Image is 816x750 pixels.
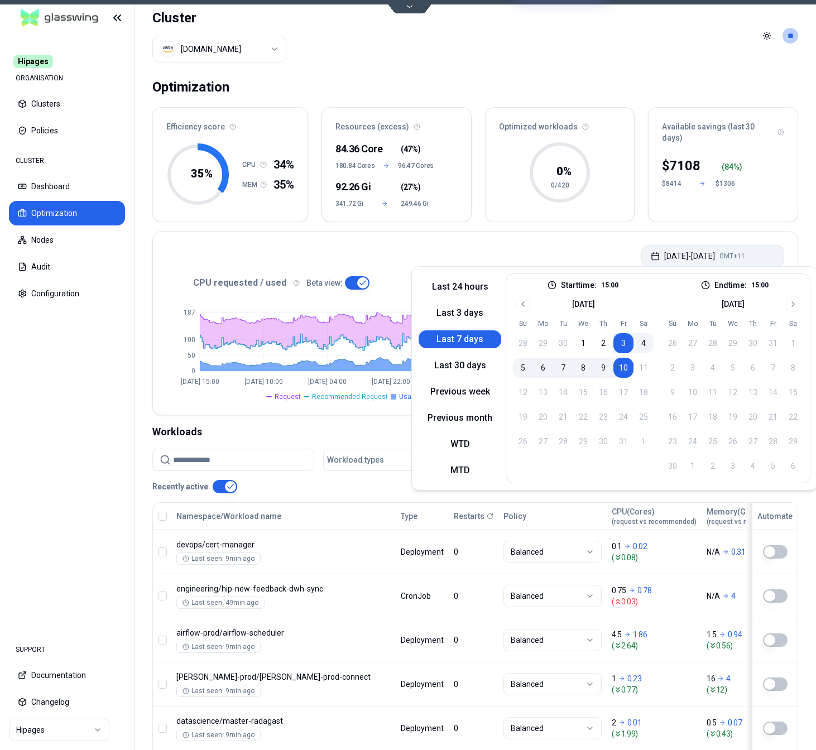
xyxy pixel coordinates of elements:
tspan: 0/420 [551,181,569,189]
div: 84.36 Core [335,141,368,157]
span: 27% [404,181,418,193]
tspan: [DATE] 15:00 [181,378,219,386]
p: 4.5 [612,629,622,640]
p: 0.01 [627,717,642,728]
p: 1.5 [707,629,717,640]
button: Configuration [9,281,125,306]
button: Go to previous month [515,296,531,312]
div: $ [662,157,700,175]
p: 84 [724,161,733,172]
div: Efficiency score [153,108,308,139]
tspan: [DATE] 10:00 [244,378,283,386]
p: 7108 [669,157,700,175]
span: (request vs recommended) [707,517,791,526]
div: ORGANISATION [9,67,125,89]
span: Recommended Request [312,392,388,401]
h1: CPU [242,160,260,169]
span: 35% [273,177,294,193]
th: Wednesday [723,319,743,329]
p: 0.75 [612,585,626,596]
span: ( 0.56 ) [707,640,791,651]
button: MTD [419,461,501,479]
button: Changelog [9,690,125,714]
span: ( 0.08 ) [612,552,697,563]
button: Select a value [152,36,286,62]
p: 0.5 [707,717,717,728]
tspan: 187 [184,309,195,316]
th: Tuesday [553,319,573,329]
div: Memory(Gi) [707,506,791,526]
div: Optimization [152,76,229,98]
tspan: 0 [191,367,195,375]
button: 10 [613,358,633,378]
div: Deployment [401,723,444,734]
div: 0 [454,590,493,602]
button: 3 [613,333,633,353]
img: GlassWing [16,5,103,31]
div: $8414 [662,179,689,188]
button: 2 [593,333,613,353]
label: End time: [714,281,747,289]
button: Previous month [419,409,501,427]
button: 29 [533,333,553,353]
button: 4 [633,333,654,353]
th: Monday [683,319,703,329]
div: Last seen: 49min ago [183,598,258,607]
div: Deployment [401,634,444,646]
p: 0.94 [728,629,742,640]
th: Friday [613,319,633,329]
p: Recently active [152,481,208,492]
div: CPU requested / used [166,276,476,290]
div: Last seen: 9min ago [183,686,255,695]
p: hip-new-feedback-dwh-sync [176,583,391,594]
img: aws [162,44,174,55]
div: 0 [454,679,493,690]
p: 0.02 [633,541,647,552]
p: Beta view: [306,277,343,289]
span: Workload types [327,454,384,465]
th: Thursday [593,319,613,329]
th: Saturday [783,319,803,329]
p: 1 [612,673,616,684]
button: Go to next month [785,296,801,312]
p: master-radagast [176,715,391,727]
button: Last 24 hours [419,278,501,296]
p: 0.1 [612,541,622,552]
button: Namespace/Workload name [176,505,281,527]
p: 16 [707,673,715,684]
div: Last seen: 9min ago [183,730,255,739]
p: 1.86 [633,629,647,640]
button: [DATE]-[DATE]GMT+11 [641,245,784,267]
div: Available savings (last 30 days) [649,108,798,150]
p: kafka-prod-connect [176,671,391,682]
div: Policy [503,511,602,522]
th: Saturday [633,319,654,329]
th: Monday [533,319,553,329]
p: 0.07 [728,717,742,728]
div: 92.26 Gi [335,179,368,195]
button: CPU(Cores)(request vs recommended) [612,505,697,527]
p: 4 [731,590,736,602]
tspan: 35 % [191,167,213,180]
button: Policies [9,118,125,143]
tspan: [DATE] 04:00 [308,378,347,386]
button: 30 [553,333,573,353]
tspan: [DATE] 22:00 [372,378,410,386]
div: SUPPORT [9,638,125,661]
p: Restarts [454,511,484,522]
button: Clusters [9,92,125,116]
tspan: 100 [184,336,195,344]
h1: Cluster [152,9,286,27]
span: ( 2.64 ) [612,640,697,651]
p: 0.78 [637,585,652,596]
div: Optimized workloads [486,108,635,139]
button: Last 30 days [419,357,501,374]
p: airflow-scheduler [176,627,391,638]
div: 0 [454,546,493,557]
p: 15:00 [601,281,618,290]
th: Thursday [743,319,763,329]
div: Automate [757,511,793,522]
p: N/A [707,590,720,602]
p: 0.31 [731,546,746,557]
th: Friday [763,319,783,329]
